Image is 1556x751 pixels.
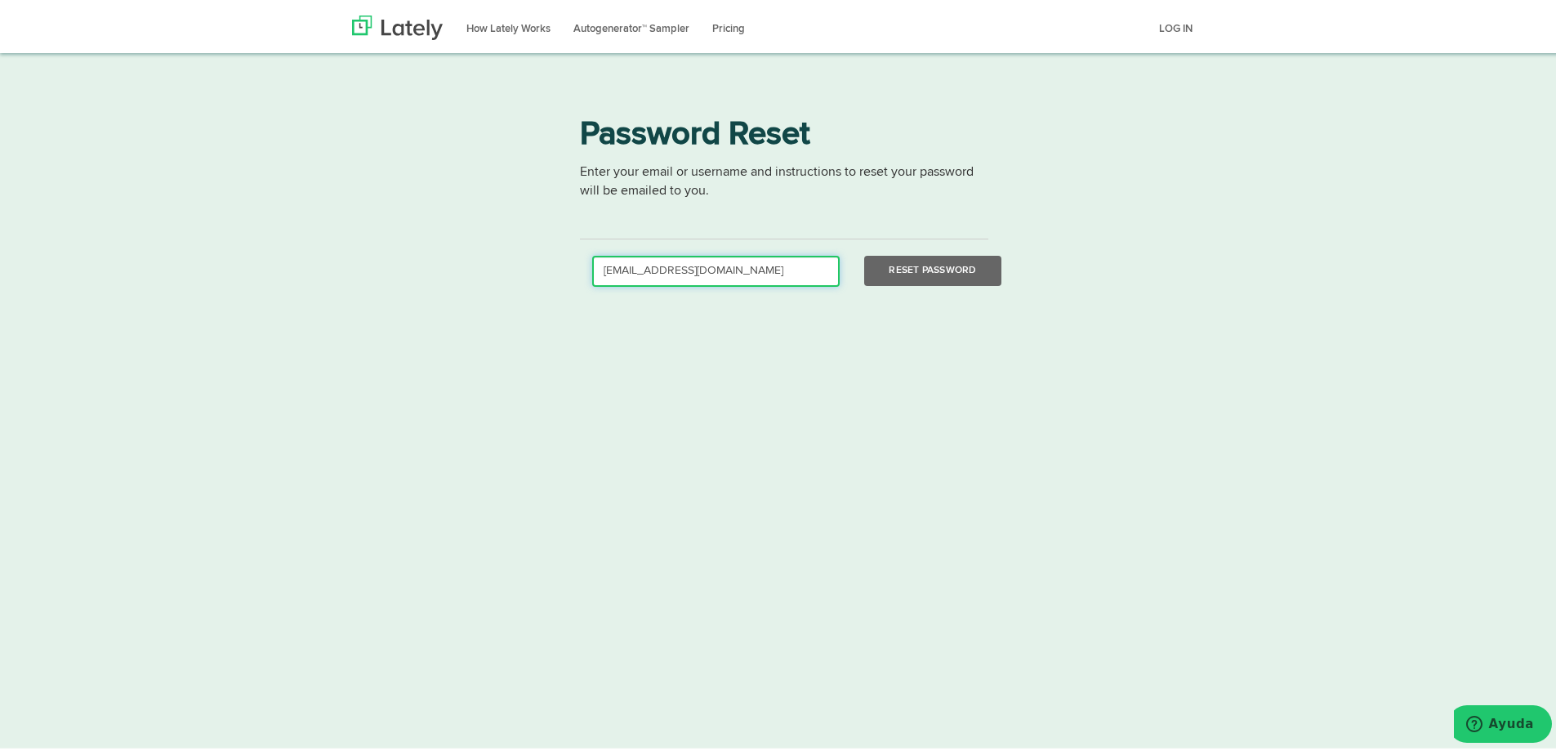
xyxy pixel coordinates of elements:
[580,115,988,152] h1: Password Reset
[580,160,988,222] p: Enter your email or username and instructions to reset your password will be emailed to you.
[352,12,443,37] img: Lately
[864,253,1001,283] button: Reset Password
[592,253,840,284] input: Email or Username
[1454,702,1552,743] iframe: Abre un widget desde donde se puede obtener más información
